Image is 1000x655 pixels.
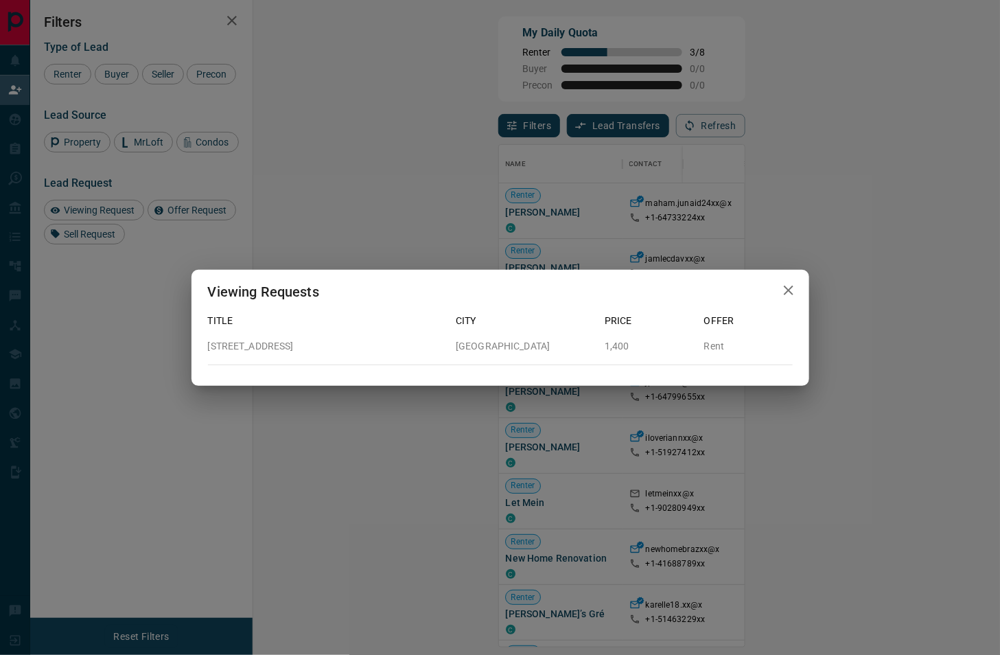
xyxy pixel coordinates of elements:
[456,314,594,328] p: City
[704,314,793,328] p: Offer
[605,314,693,328] p: Price
[456,339,594,354] p: [GEOGRAPHIC_DATA]
[208,339,445,354] p: [STREET_ADDRESS]
[605,339,693,354] p: 1,400
[208,314,445,328] p: Title
[704,339,793,354] p: Rent
[191,270,336,314] h2: Viewing Requests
